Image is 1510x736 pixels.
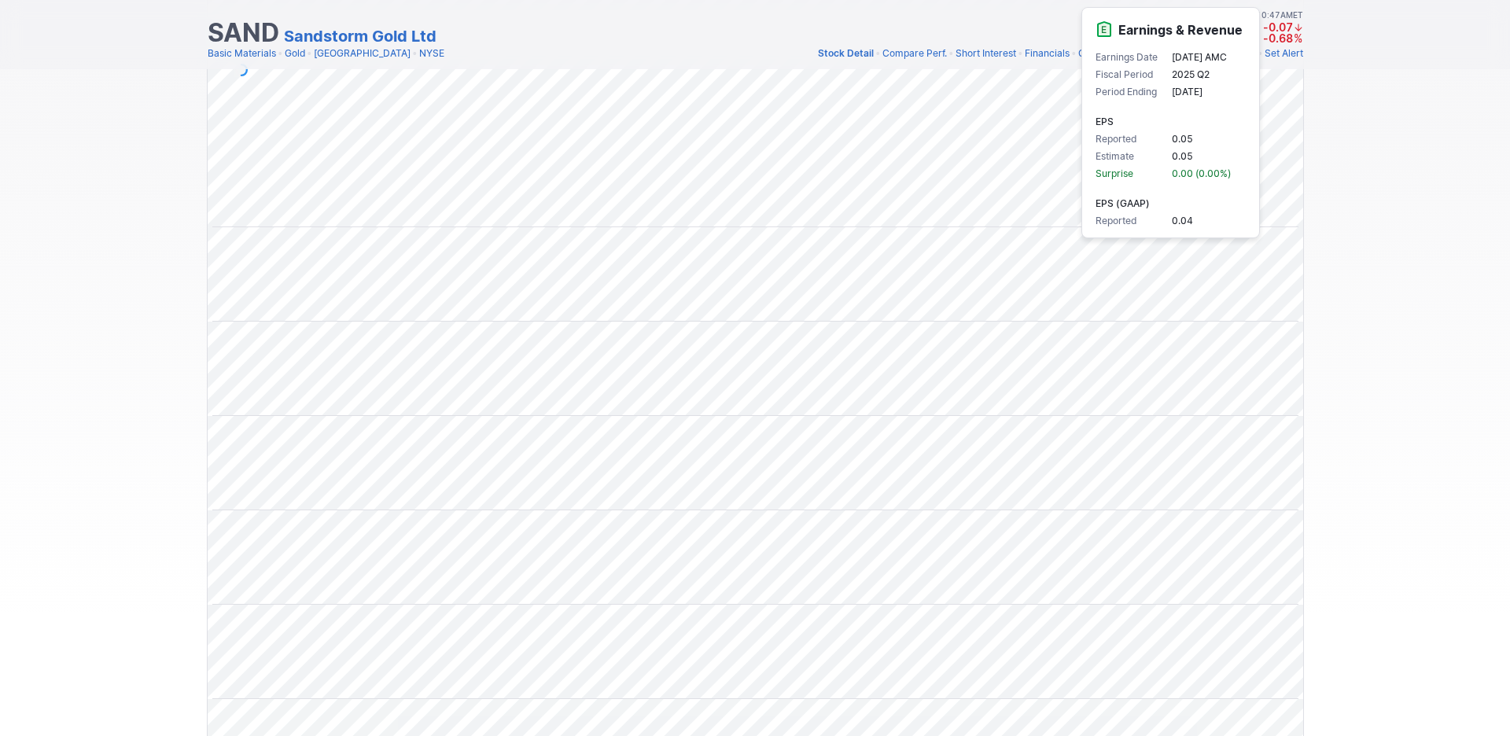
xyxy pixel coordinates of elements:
[1025,46,1070,61] a: Financials
[1096,183,1170,212] p: EPS (GAAP)
[285,46,305,61] a: Gold
[1263,20,1293,34] span: -0.07
[1096,131,1170,147] p: Reported
[1071,46,1077,61] span: •
[1096,213,1170,229] p: Reported
[1172,84,1246,100] p: [DATE]
[956,46,1016,61] a: Short Interest
[1172,149,1246,164] p: 0.05
[875,46,881,61] span: •
[1096,50,1170,65] p: Earnings Date
[208,20,279,46] h1: SAND
[1221,8,1303,22] span: [DATE] 10:47AM ET
[818,47,874,59] span: Stock Detail
[278,46,283,61] span: •
[1172,50,1246,65] p: [DATE] AMC
[419,46,444,61] a: NYSE
[1118,21,1243,39] h4: Earnings & Revenue
[1294,31,1302,45] span: %
[1096,84,1170,100] p: Period Ending
[948,46,954,61] span: •
[307,46,312,61] span: •
[208,46,276,61] a: Basic Materials
[1096,67,1170,83] p: Fiscal Period
[1172,166,1246,182] p: 0.00 (0.00%)
[1096,101,1170,130] p: EPS
[882,47,947,59] span: Compare Perf.
[1078,46,1112,61] a: Options
[1172,67,1246,83] p: 2025 Q2
[1265,46,1303,61] a: Set Alert
[1096,149,1170,164] p: Estimate
[1172,131,1246,147] p: 0.05
[1258,46,1263,61] span: •
[1096,230,1170,259] p: Revenue
[882,46,947,61] a: Compare Perf.
[284,25,436,47] a: Sandstorm Gold Ltd
[1018,46,1023,61] span: •
[1172,213,1246,229] p: 0.04
[1081,7,1260,238] div: Event
[1096,166,1170,182] p: Surprise
[1263,31,1293,45] span: -0.68
[412,46,418,61] span: •
[314,46,411,61] a: [GEOGRAPHIC_DATA]
[818,46,874,61] a: Stock Detail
